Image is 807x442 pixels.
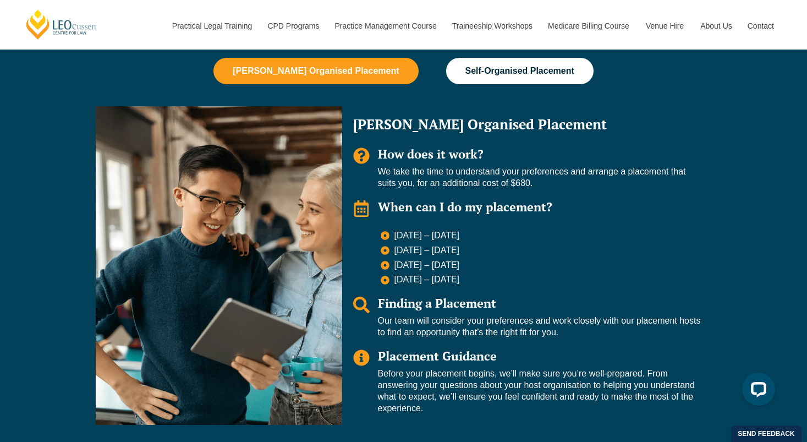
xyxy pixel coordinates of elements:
a: CPD Programs [259,2,326,50]
span: Finding a Placement [378,295,496,311]
span: [PERSON_NAME] Organised Placement [233,66,399,76]
span: [DATE] – [DATE] [392,260,460,271]
span: When can I do my placement? [378,199,552,215]
span: [DATE] – [DATE] [392,230,460,242]
span: Self-Organised Placement [465,66,574,76]
p: Our team will consider your preferences and work closely with our placement hosts to find an oppo... [378,315,701,339]
div: Tabs. Open items with Enter or Space, close with Escape and navigate using the Arrow keys. [90,58,717,431]
a: Traineeship Workshops [444,2,540,50]
a: Venue Hire [638,2,692,50]
a: Practical Legal Training [164,2,260,50]
span: Placement Guidance [378,348,497,364]
a: Practice Management Course [327,2,444,50]
iframe: LiveChat chat widget [733,368,779,414]
span: [DATE] – [DATE] [392,274,460,286]
a: [PERSON_NAME] Centre for Law [25,9,98,40]
h2: [PERSON_NAME] Organised Placement [353,117,701,131]
a: Medicare Billing Course [540,2,638,50]
p: Before your placement begins, we’ll make sure you’re well-prepared. From answering your questions... [378,368,701,414]
span: [DATE] – [DATE] [392,245,460,257]
span: How does it work? [378,146,484,162]
p: We take the time to understand your preferences and arrange a placement that suits you, for an ad... [378,166,701,189]
a: About Us [692,2,739,50]
a: Contact [739,2,782,50]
